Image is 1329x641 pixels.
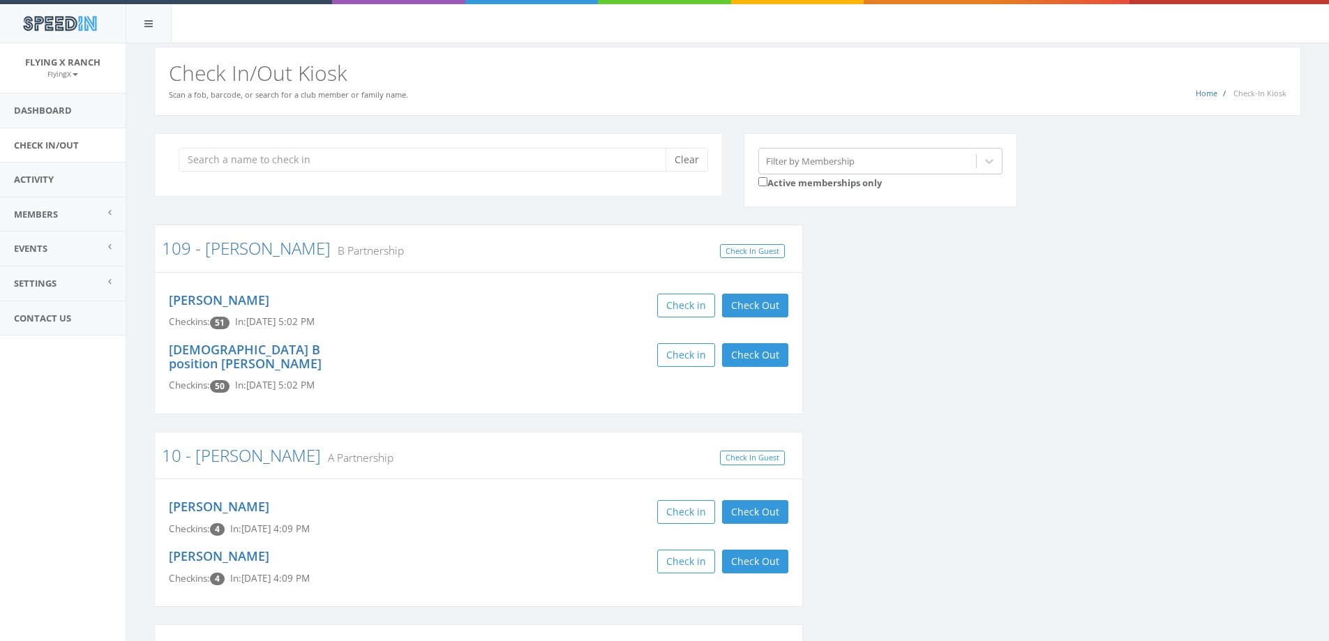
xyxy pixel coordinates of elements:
span: Checkin count [210,523,225,536]
span: Checkins: [169,315,210,328]
span: Checkins: [169,379,210,391]
a: [PERSON_NAME] [169,498,269,515]
span: Checkin count [210,317,230,329]
button: Check in [657,500,715,524]
small: FlyingX [47,69,78,79]
a: [PERSON_NAME] [169,548,269,564]
span: Check-In Kiosk [1233,88,1286,98]
input: Search a name to check in [179,148,676,172]
a: [DEMOGRAPHIC_DATA] B position [PERSON_NAME] [169,341,322,372]
span: Contact Us [14,312,71,324]
span: Settings [14,277,57,289]
span: In: [DATE] 5:02 PM [235,315,315,328]
a: 10 - [PERSON_NAME] [162,444,321,467]
h2: Check In/Out Kiosk [169,61,1286,84]
span: Checkins: [169,572,210,585]
button: Clear [666,148,708,172]
a: Check In Guest [720,451,785,465]
span: Events [14,242,47,255]
span: Checkins: [169,522,210,535]
input: Active memberships only [758,177,767,186]
span: In: [DATE] 4:09 PM [230,522,310,535]
span: Flying X Ranch [25,56,100,68]
button: Check Out [722,550,788,573]
button: Check in [657,343,715,367]
a: Home [1196,88,1217,98]
button: Check Out [722,500,788,524]
span: In: [DATE] 5:02 PM [235,379,315,391]
button: Check in [657,294,715,317]
a: FlyingX [47,67,78,80]
span: Members [14,208,58,220]
button: Check in [657,550,715,573]
span: In: [DATE] 4:09 PM [230,572,310,585]
a: [PERSON_NAME] [169,292,269,308]
small: Scan a fob, barcode, or search for a club member or family name. [169,89,408,100]
span: Checkin count [210,380,230,393]
div: Filter by Membership [766,154,855,167]
small: B Partnership [331,243,404,258]
button: Check Out [722,343,788,367]
small: A Partnership [321,450,393,465]
a: Check In Guest [720,244,785,259]
label: Active memberships only [758,174,882,190]
button: Check Out [722,294,788,317]
img: speedin_logo.png [16,10,103,36]
span: Checkin count [210,573,225,585]
a: 109 - [PERSON_NAME] [162,236,331,259]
